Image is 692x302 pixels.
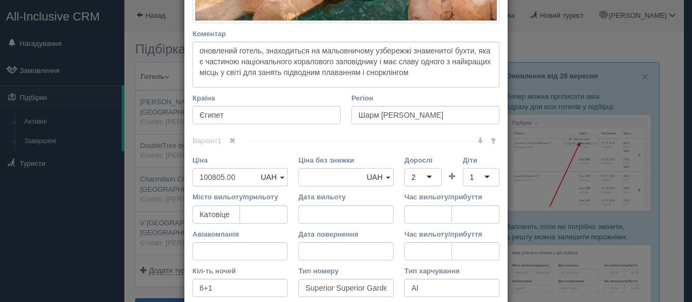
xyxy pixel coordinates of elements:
[463,155,500,165] label: Діти
[351,93,500,103] label: Регіон
[192,229,288,239] label: Авіакомпанія
[404,155,442,165] label: Дорослі
[261,173,277,182] span: UAH
[470,172,474,183] div: 1
[192,192,288,202] label: Місто вильоту/прильоту
[217,137,221,145] span: 1
[192,155,288,165] label: Ціна
[298,155,394,165] label: Ціна без знижки
[298,229,394,239] label: Дата повернення
[298,192,394,202] label: Дата вильоту
[411,172,416,183] div: 2
[404,229,500,239] label: Час вильоту/прибуття
[192,93,341,103] label: Країна
[192,266,288,276] label: Кіл-ть ночей
[192,137,247,145] span: Варіант
[192,29,500,39] label: Коментар
[404,192,500,202] label: Час вильоту/прибуття
[298,266,394,276] label: Тип номеру
[257,168,288,186] a: UAH
[404,266,500,276] label: Тип харчування
[367,173,383,182] span: UAH
[363,168,394,186] a: UAH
